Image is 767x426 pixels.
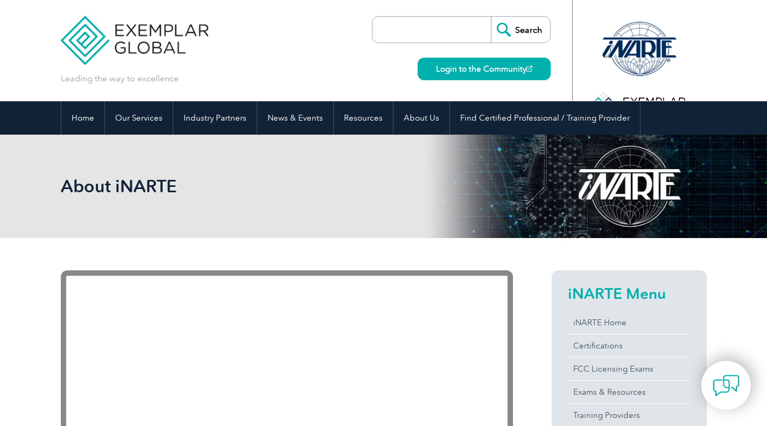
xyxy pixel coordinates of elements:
[61,178,513,195] h2: About iNARTE
[568,381,691,403] a: Exams & Resources
[568,334,691,357] a: Certifications
[418,58,551,80] a: Login to the Community
[257,101,333,135] a: News & Events
[568,358,691,380] a: FCC Licensing Exams
[713,372,740,399] img: contact-chat.png
[61,101,104,135] a: Home
[526,66,532,72] img: open_square.png
[334,101,393,135] a: Resources
[450,101,640,135] a: Find Certified Professional / Training Provider
[568,285,691,302] h2: iNARTE Menu
[61,73,179,85] p: Leading the way to excellence
[568,311,691,334] a: iNARTE Home
[173,101,257,135] a: Industry Partners
[105,101,173,135] a: Our Services
[393,101,449,135] a: About Us
[491,17,550,43] input: Search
